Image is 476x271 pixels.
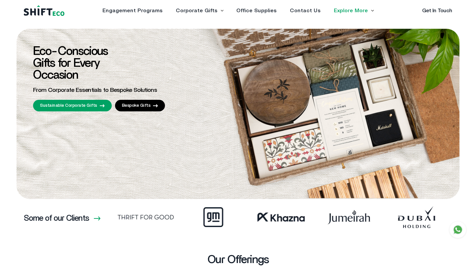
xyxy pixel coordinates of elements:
a: Corporate Gifts [176,8,218,13]
img: Frame_67.webp [107,206,175,229]
h3: Our Offerings [208,254,269,265]
a: Explore More [334,8,368,13]
span: Eco-Conscious Gifts for Every Occasion [33,45,108,81]
h3: Some of our Clients [24,214,89,222]
a: Bespoke Gifts [115,100,165,111]
img: Frame_38.webp [311,206,378,229]
img: Frame_42.webp [175,206,243,229]
img: Frame_59.webp [243,206,311,229]
a: Engagement Programs [102,8,163,13]
a: Contact Us [290,8,321,13]
img: Frame_41.webp [378,206,446,229]
span: From Corporate Essentials to Bespoke Solutions [33,87,157,93]
a: Sustainable Corporate Gifts [33,100,112,111]
a: Office Supplies [236,8,277,13]
a: Get In Touch [422,8,452,13]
